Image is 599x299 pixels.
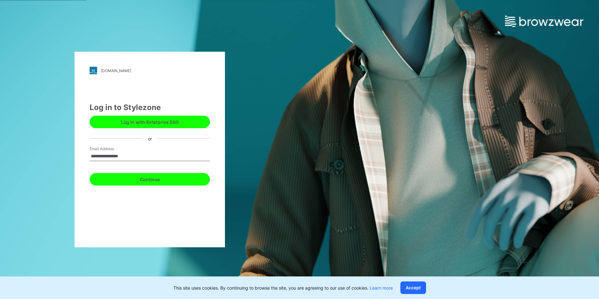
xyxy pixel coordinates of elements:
[143,135,157,142] div: or
[90,146,133,152] label: Email Address
[370,285,393,291] a: Learn more
[90,116,210,128] button: Log in with Enterprise SSO
[90,67,210,74] a: [DOMAIN_NAME]
[173,285,393,291] p: This site uses cookies. By continuing to browse the site, you are agreeing to our use of cookies.
[90,102,210,113] div: Log in to Stylezone
[101,68,131,73] div: [DOMAIN_NAME]
[90,67,97,74] img: stylezone-logo.562084cfcfab977791bfbf7441f1a819.svg
[400,281,426,294] button: Accept
[90,173,210,186] button: Continue
[505,16,583,27] img: browzwear-logo.e42bd6dac1945053ebaf764b6aa21510.svg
